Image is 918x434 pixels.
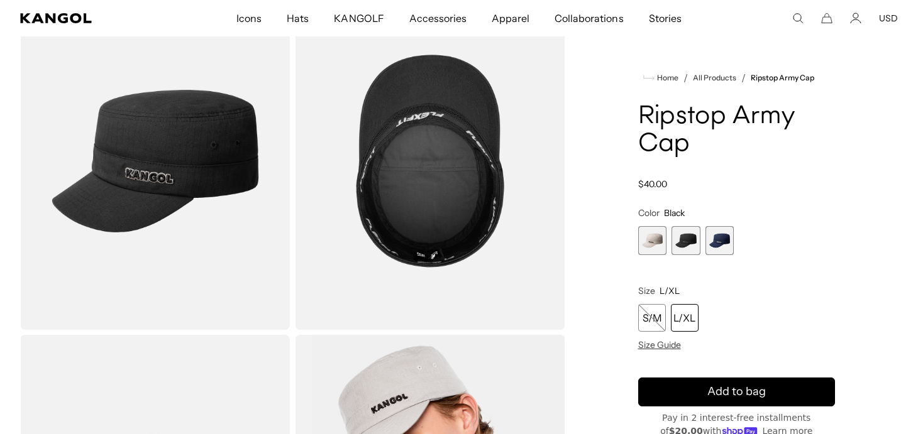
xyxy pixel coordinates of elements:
[850,13,861,24] a: Account
[672,226,700,255] label: Black
[879,13,898,24] button: USD
[821,13,832,24] button: Cart
[672,226,700,255] div: 2 of 3
[792,13,804,24] summary: Search here
[705,226,734,255] div: 3 of 3
[643,72,678,84] a: Home
[664,207,685,219] span: Black
[638,207,660,219] span: Color
[638,339,681,350] span: Size Guide
[655,73,678,82] span: Home
[736,70,746,85] li: /
[671,304,699,332] div: L/XL
[660,285,680,296] span: L/XL
[638,377,836,406] button: Add to bag
[20,13,156,23] a: Kangol
[638,70,836,85] nav: breadcrumbs
[638,226,667,255] div: 1 of 3
[638,178,667,190] span: $40.00
[638,285,655,296] span: Size
[638,226,667,255] label: Grey
[678,70,688,85] li: /
[751,73,814,82] a: Ripstop Army Cap
[638,103,836,158] h1: Ripstop Army Cap
[705,226,734,255] label: Navy
[638,304,666,332] div: S/M
[693,73,736,82] a: All Products
[707,383,766,400] span: Add to bag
